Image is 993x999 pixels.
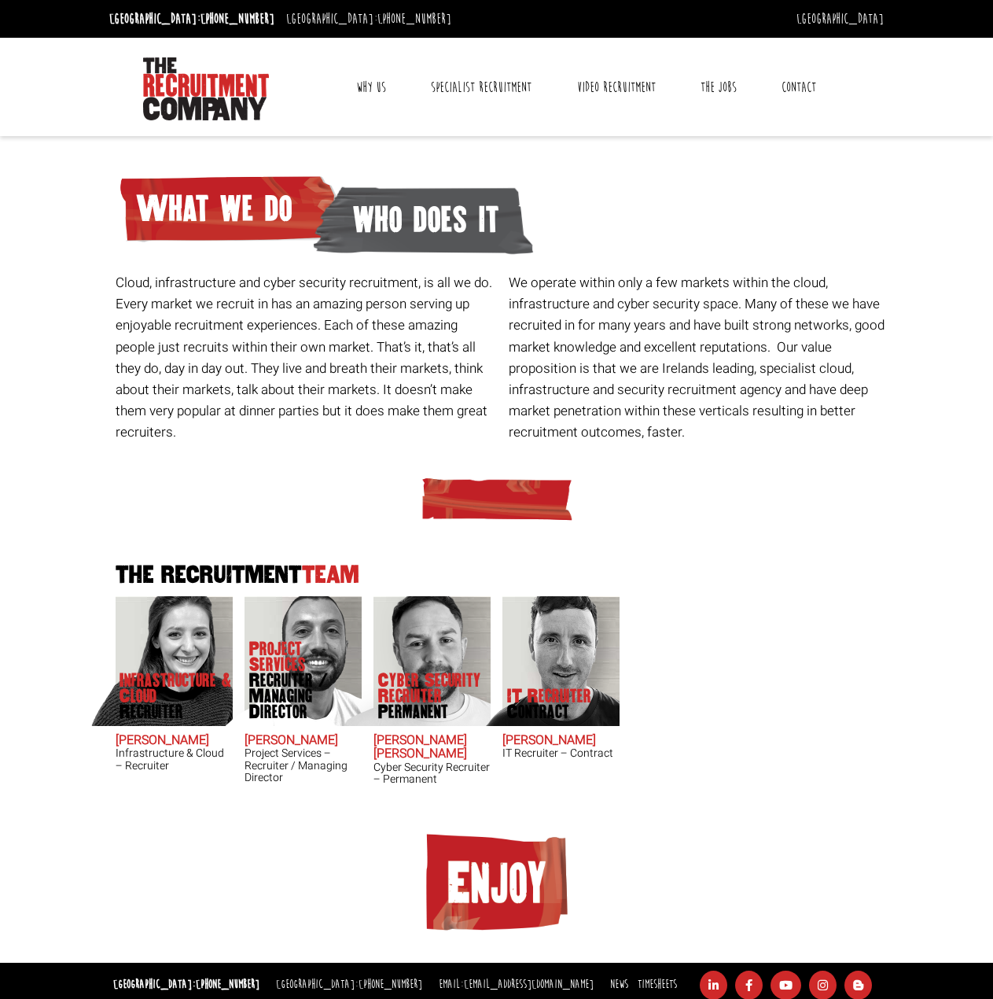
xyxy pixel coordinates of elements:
span: Permanent [378,704,491,720]
a: Video Recruitment [565,68,668,107]
h2: The Recruitment [109,563,884,588]
a: [PHONE_NUMBER] [377,10,451,28]
span: Contract [507,704,591,720]
a: [PHONE_NUMBER] [200,10,274,28]
li: [GEOGRAPHIC_DATA]: [282,6,455,31]
p: We operate within only a few markets within the cloud, infrastructure and cyber security space. M... [509,272,890,444]
a: Why Us [344,68,398,107]
a: [PHONE_NUMBER] [196,977,259,992]
a: News [610,977,628,992]
a: Specialist Recruitment [419,68,543,107]
h2: [PERSON_NAME] [116,734,233,748]
img: Ross Irwin does IT Recruiter Contract [469,596,620,726]
p: Project Services [249,641,362,720]
p: Cyber Security Recruiter [378,673,491,720]
a: [PHONE_NUMBER] [359,977,422,992]
img: Chris Pelow's our Project Services Recruiter / Managing Director [211,596,362,726]
li: Email: [435,974,598,997]
a: Contact [770,68,828,107]
a: The Jobs [689,68,748,107]
span: Team [302,562,359,588]
strong: [GEOGRAPHIC_DATA]: [113,977,259,992]
img: John James Baird does Cyber Security Recruiter Permanent [340,596,491,726]
li: [GEOGRAPHIC_DATA]: [272,974,426,997]
img: The Recruitment Company [143,57,269,120]
span: Recruiter / Managing Director [249,673,362,720]
p: Cloud, infrastructure and cyber security recruitment, is all we do. Every market we recruit in ha... [116,272,497,444]
img: Sara O'Toole does Infrastructure & Cloud Recruiter [82,596,233,726]
h3: Project Services – Recruiter / Managing Director [245,747,362,783]
p: IT Recruiter [507,688,591,720]
span: Recruiter [120,704,232,720]
h2: [PERSON_NAME] [PERSON_NAME] [373,734,491,761]
a: Timesheets [638,977,677,992]
li: [GEOGRAPHIC_DATA]: [105,6,278,31]
h2: [PERSON_NAME] [502,734,620,748]
p: Infrastructure & Cloud [120,673,232,720]
h3: Cyber Security Recruiter – Permanent [373,761,491,786]
a: [EMAIL_ADDRESS][DOMAIN_NAME] [464,977,594,992]
a: [GEOGRAPHIC_DATA] [796,10,884,28]
h2: [PERSON_NAME] [245,734,362,748]
h3: IT Recruiter – Contract [502,747,620,759]
h3: Infrastructure & Cloud – Recruiter [116,747,233,772]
